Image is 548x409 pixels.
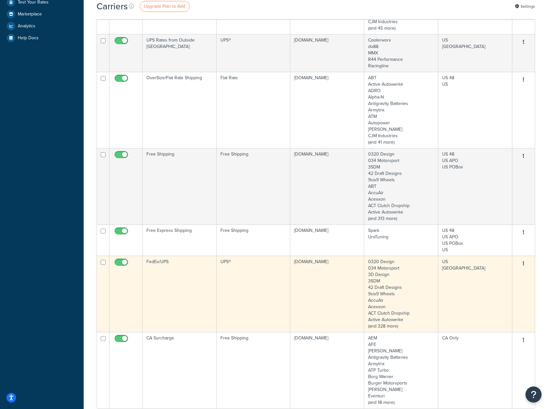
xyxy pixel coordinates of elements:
[438,34,512,72] td: US [GEOGRAPHIC_DATA]
[18,12,42,17] span: Marketplace
[143,34,217,72] td: UPS Rates from Outside [GEOGRAPHIC_DATA]
[364,148,438,224] td: 0320 Design 034 Motorsport 3SDM 42 Draft Designs 9six9 Wheels ABT AccuAir Acexxon ACT Clutch Drop...
[290,224,364,256] td: [DOMAIN_NAME]
[18,35,39,41] span: Help Docs
[143,72,217,148] td: OverSize/Flat Rate Shipping
[217,332,291,408] td: Free Shipping
[5,8,79,20] a: Marketplace
[290,256,364,332] td: [DOMAIN_NAME]
[143,332,217,408] td: CA Surcharge
[438,72,512,148] td: US 48 US
[364,72,438,148] td: ABT Active Autowerke ADRO Alpha-N Antigravity Batteries Armytrix ATM Autopower [PERSON_NAME] CJM ...
[364,34,438,72] td: Coolerworx do88 MMX R44 Performance Racingline
[217,34,291,72] td: UPS®
[144,3,185,10] span: Upgrade Plan to Add
[143,256,217,332] td: FedEx/UPS
[290,34,364,72] td: [DOMAIN_NAME]
[438,256,512,332] td: US [GEOGRAPHIC_DATA]
[438,148,512,224] td: US 48 US APO US POBox
[5,20,79,32] a: Analytics
[217,256,291,332] td: UPS®
[18,24,35,29] span: Analytics
[364,332,438,408] td: AEM AFE [PERSON_NAME] Antigravity Batteries Armytrix ATP Turbo Borg Warner Burger Motorsports [PE...
[438,224,512,256] td: US 48 US APO US POBox US
[290,148,364,224] td: [DOMAIN_NAME]
[290,332,364,408] td: [DOMAIN_NAME]
[217,224,291,256] td: Free Shipping
[364,256,438,332] td: 0320 Design 034 Motorsport 3D Design 3SDM 42 Draft Designs 9six9 Wheels AccuAir Acexxon ACT Clutc...
[364,224,438,256] td: Spark UroTuning
[515,2,535,11] a: Settings
[140,1,190,12] a: Upgrade Plan to Add
[143,148,217,224] td: Free Shipping
[525,386,542,403] button: Open Resource Center
[290,72,364,148] td: [DOMAIN_NAME]
[5,32,79,44] a: Help Docs
[143,224,217,256] td: Free Express Shipping
[438,332,512,408] td: CA Only
[217,148,291,224] td: Free Shipping
[217,72,291,148] td: Flat Rate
